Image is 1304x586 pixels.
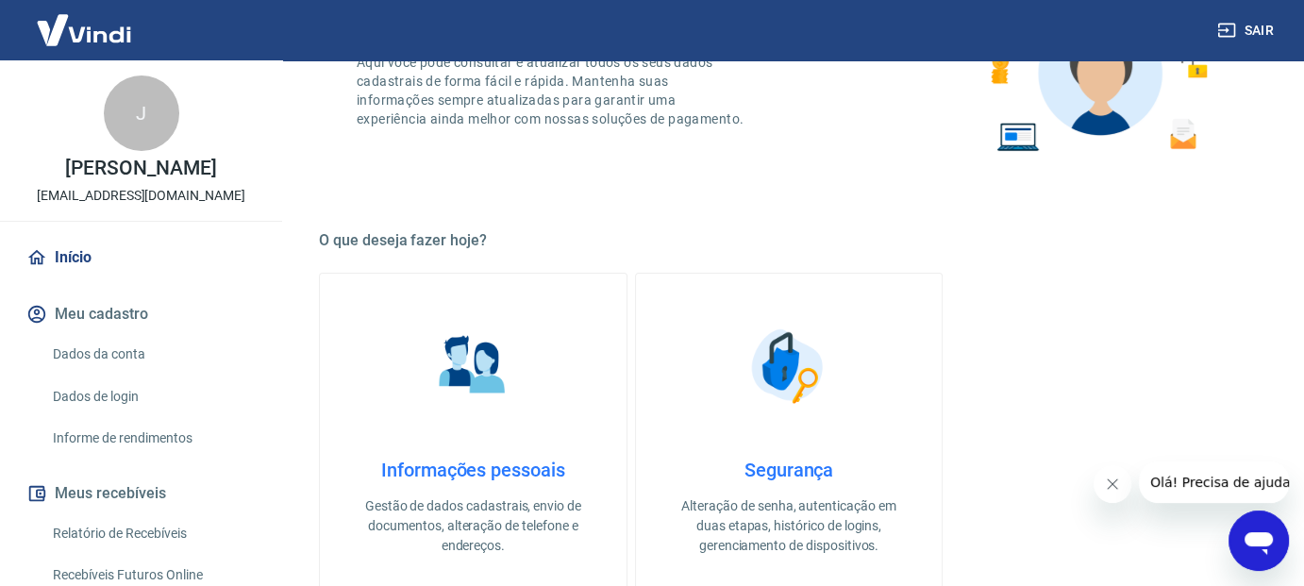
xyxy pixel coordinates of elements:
[1094,465,1131,503] iframe: Fechar mensagem
[666,459,912,481] h4: Segurança
[37,186,245,206] p: [EMAIL_ADDRESS][DOMAIN_NAME]
[23,473,259,514] button: Meus recebíveis
[45,377,259,416] a: Dados de login
[350,496,596,556] p: Gestão de dados cadastrais, envio de documentos, alteração de telefone e endereços.
[45,335,259,374] a: Dados da conta
[666,496,912,556] p: Alteração de senha, autenticação em duas etapas, histórico de logins, gerenciamento de dispositivos.
[23,293,259,335] button: Meu cadastro
[357,53,747,128] p: Aqui você pode consultar e atualizar todos os seus dados cadastrais de forma fácil e rápida. Mant...
[45,419,259,458] a: Informe de rendimentos
[1213,13,1281,48] button: Sair
[426,319,520,413] img: Informações pessoais
[23,237,259,278] a: Início
[742,319,836,413] img: Segurança
[1139,461,1289,503] iframe: Mensagem da empresa
[1229,511,1289,571] iframe: Botão para abrir a janela de mensagens
[11,13,159,28] span: Olá! Precisa de ajuda?
[23,1,145,59] img: Vindi
[104,75,179,151] div: J
[350,459,596,481] h4: Informações pessoais
[319,231,1259,250] h5: O que deseja fazer hoje?
[65,159,216,178] p: [PERSON_NAME]
[45,514,259,553] a: Relatório de Recebíveis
